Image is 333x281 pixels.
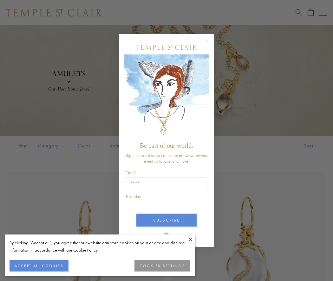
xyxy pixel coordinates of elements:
[134,260,190,272] button: COOKIES SETTINGS
[136,214,197,227] button: SUBSCRIBE
[126,194,141,199] span: Birthday
[125,171,136,175] span: Email
[126,177,207,189] input: Email
[10,260,69,272] button: ACCEPT ALL COOKIES
[126,153,207,164] span: Sign up for exclusive collection previews, private event invitations, and more.
[10,239,190,254] div: By clicking “Accept all”, you agree that our website can store cookies on your device and disclos...
[160,228,173,241] img: TSC
[124,54,209,139] img: c4a9eb12-d91a-4d4a-8ee0-386386f4f338.jpeg
[206,40,214,48] button: Close dialog
[140,142,193,149] span: Be part of our world.
[136,45,197,50] img: Temple St. Clair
